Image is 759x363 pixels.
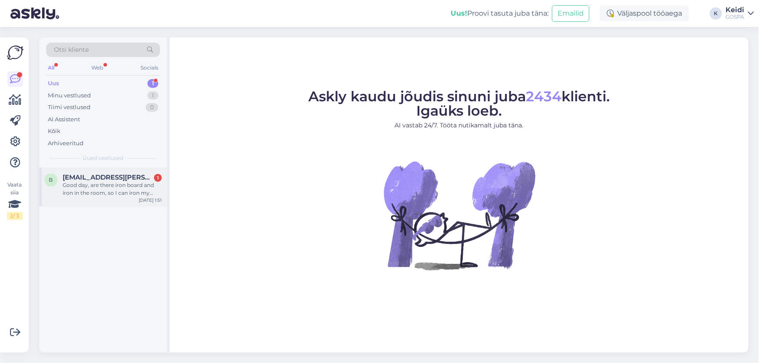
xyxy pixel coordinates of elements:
[139,62,160,73] div: Socials
[48,115,80,124] div: AI Assistent
[48,103,90,112] div: Tiimi vestlused
[600,6,689,21] div: Väljaspool tööaega
[46,62,56,73] div: All
[451,9,467,17] b: Uus!
[7,181,23,220] div: Vaata siia
[49,177,53,183] span: b
[308,88,610,119] span: Askly kaudu jõudis sinuni juba klienti. Igaüks loeb.
[63,173,153,181] span: benoitdionne@rogers.com
[7,212,23,220] div: 2 / 3
[381,137,538,293] img: No Chat active
[726,7,754,20] a: KeidiGOSPA
[526,88,562,105] span: 2434
[48,79,59,88] div: Uus
[48,127,60,136] div: Kõik
[63,181,162,197] div: Good day, are there iron board and iron in the room, so I can iron my clothes. Thanks
[83,154,124,162] span: Uued vestlused
[552,5,589,22] button: Emailid
[146,103,158,112] div: 0
[48,91,91,100] div: Minu vestlused
[90,62,105,73] div: Web
[451,8,548,19] div: Proovi tasuta juba täna:
[710,7,722,20] div: K
[726,7,744,13] div: Keidi
[54,45,89,54] span: Otsi kliente
[48,139,84,148] div: Arhiveeritud
[308,121,610,130] p: AI vastab 24/7. Tööta nutikamalt juba täna.
[139,197,162,203] div: [DATE] 1:51
[726,13,744,20] div: GOSPA
[147,91,158,100] div: 1
[154,174,162,182] div: 1
[147,79,158,88] div: 1
[7,44,23,61] img: Askly Logo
